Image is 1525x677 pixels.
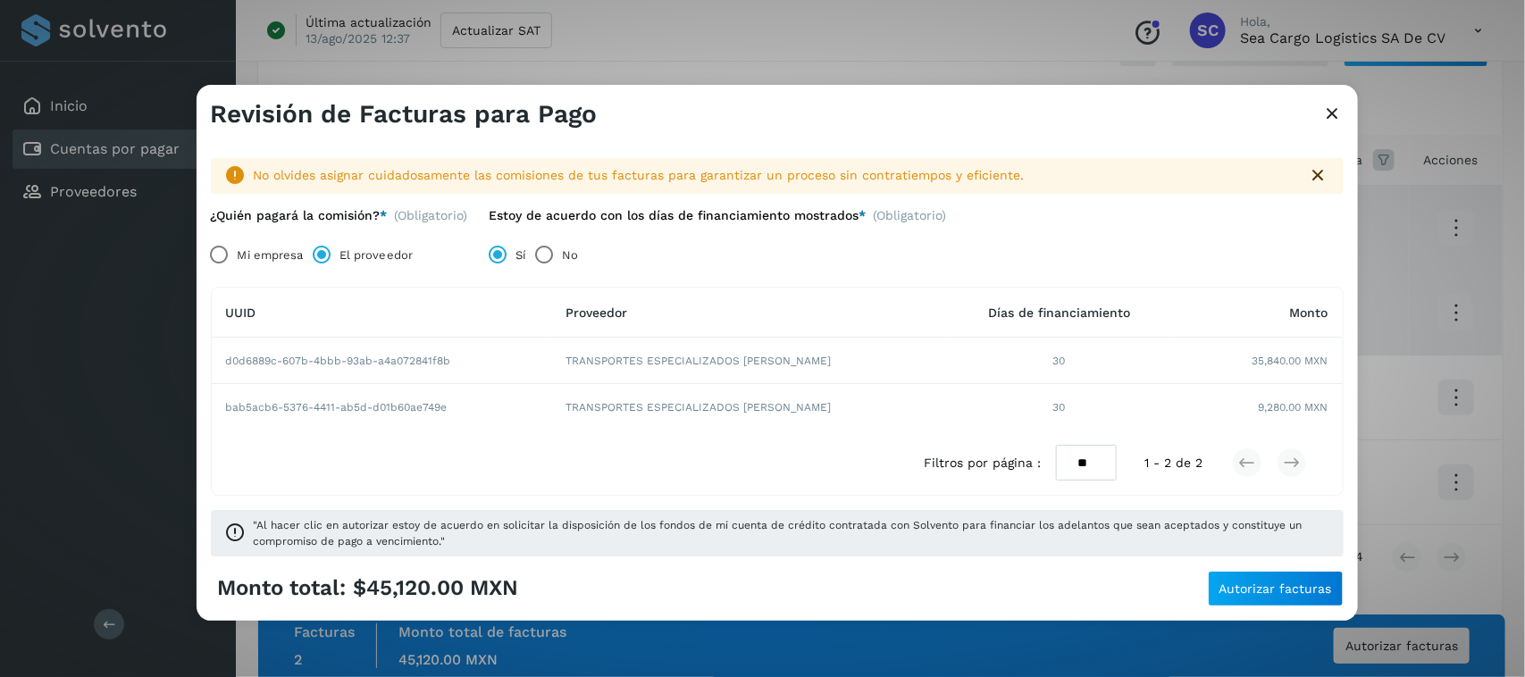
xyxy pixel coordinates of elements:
[551,384,945,430] td: TRANSPORTES ESPECIALIZADOS [PERSON_NAME]
[1208,571,1344,606] button: Autorizar facturas
[1253,353,1328,369] span: 35,840.00 MXN
[212,384,551,430] td: bab5acb6-5376-4411-ab5d-d01b60ae749e
[254,166,1294,185] div: No olvides asignar cuidadosamente las comisiones de tus facturas para garantizar un proceso sin c...
[945,384,1174,430] td: 30
[211,208,388,223] label: ¿Quién pagará la comisión?
[1219,582,1332,595] span: Autorizar facturas
[1290,305,1328,320] span: Monto
[1259,399,1328,415] span: 9,280.00 MXN
[490,208,867,223] label: Estoy de acuerdo con los días de financiamiento mostrados
[211,99,598,130] h3: Revisión de Facturas para Pago
[226,305,256,320] span: UUID
[874,208,947,230] span: (Obligatorio)
[218,576,347,602] span: Monto total:
[925,454,1042,472] span: Filtros por página :
[395,208,468,223] span: (Obligatorio)
[516,237,526,272] label: Sí
[339,237,413,272] label: El proveedor
[566,305,627,320] span: Proveedor
[945,338,1174,384] td: 30
[238,237,304,272] label: Mi empresa
[212,338,551,384] td: d0d6889c-607b-4bbb-93ab-a4a072841f8b
[562,237,578,272] label: No
[551,338,945,384] td: TRANSPORTES ESPECIALIZADOS [PERSON_NAME]
[988,305,1130,320] span: Días de financiamiento
[354,576,519,602] span: $45,120.00 MXN
[254,517,1329,549] span: "Al hacer clic en autorizar estoy de acuerdo en solicitar la disposición de los fondos de mi cuen...
[1145,454,1203,472] span: 1 - 2 de 2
